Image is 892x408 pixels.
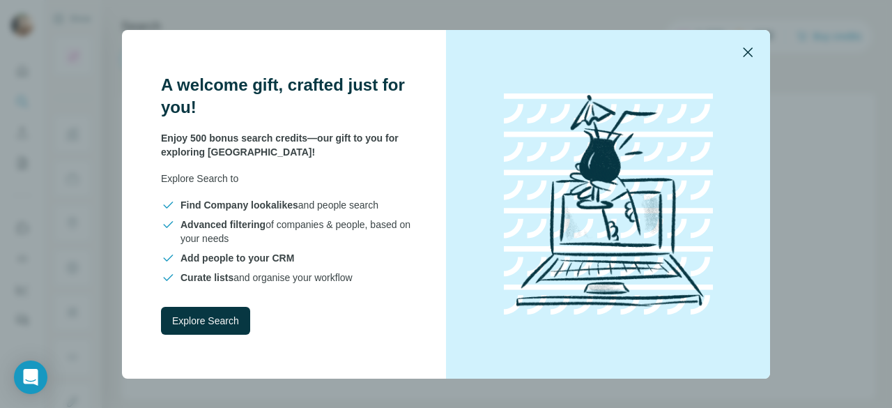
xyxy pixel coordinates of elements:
[180,218,413,245] span: of companies & people, based on your needs
[180,198,378,212] span: and people search
[161,131,413,159] p: Enjoy 500 bonus search credits—our gift to you for exploring [GEOGRAPHIC_DATA]!
[180,219,266,230] span: Advanced filtering
[161,172,413,186] p: Explore Search to
[180,252,294,264] span: Add people to your CRM
[180,199,298,211] span: Find Company lookalikes
[483,79,734,330] img: laptop
[180,272,233,283] span: Curate lists
[172,314,239,328] span: Explore Search
[161,307,250,335] button: Explore Search
[14,361,47,394] div: Open Intercom Messenger
[180,271,353,285] span: and organise your workflow
[161,74,413,119] h3: A welcome gift, crafted just for you!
